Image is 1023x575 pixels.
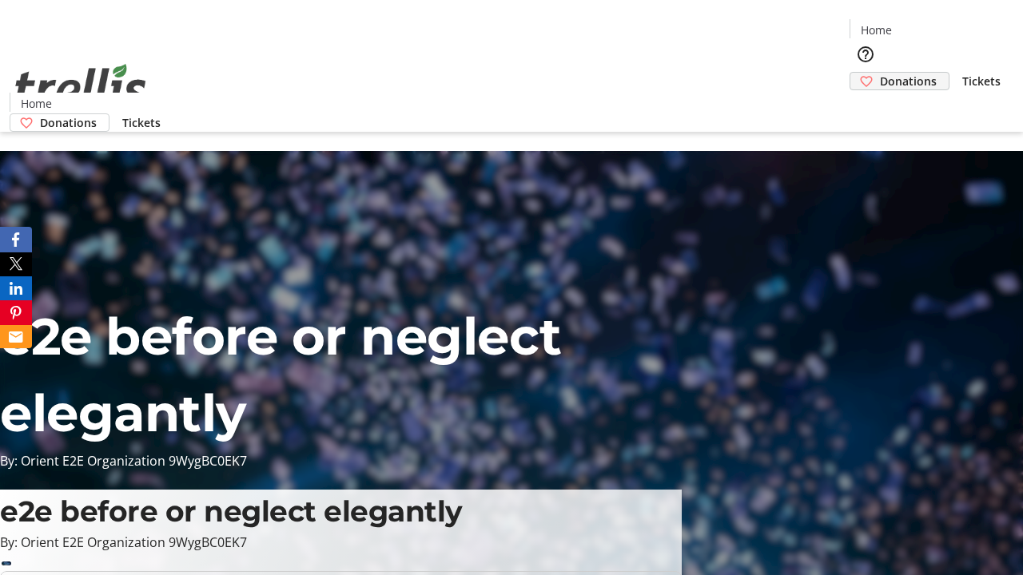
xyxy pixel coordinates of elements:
span: Home [861,22,892,38]
button: Cart [850,90,882,122]
a: Tickets [109,114,173,131]
span: Tickets [122,114,161,131]
span: Home [21,95,52,112]
span: Donations [880,73,937,89]
a: Tickets [949,73,1013,89]
a: Donations [850,72,949,90]
img: Orient E2E Organization 9WygBC0EK7's Logo [10,46,152,126]
a: Donations [10,113,109,132]
a: Home [10,95,62,112]
button: Help [850,38,882,70]
span: Tickets [962,73,1001,89]
span: Donations [40,114,97,131]
a: Home [850,22,902,38]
